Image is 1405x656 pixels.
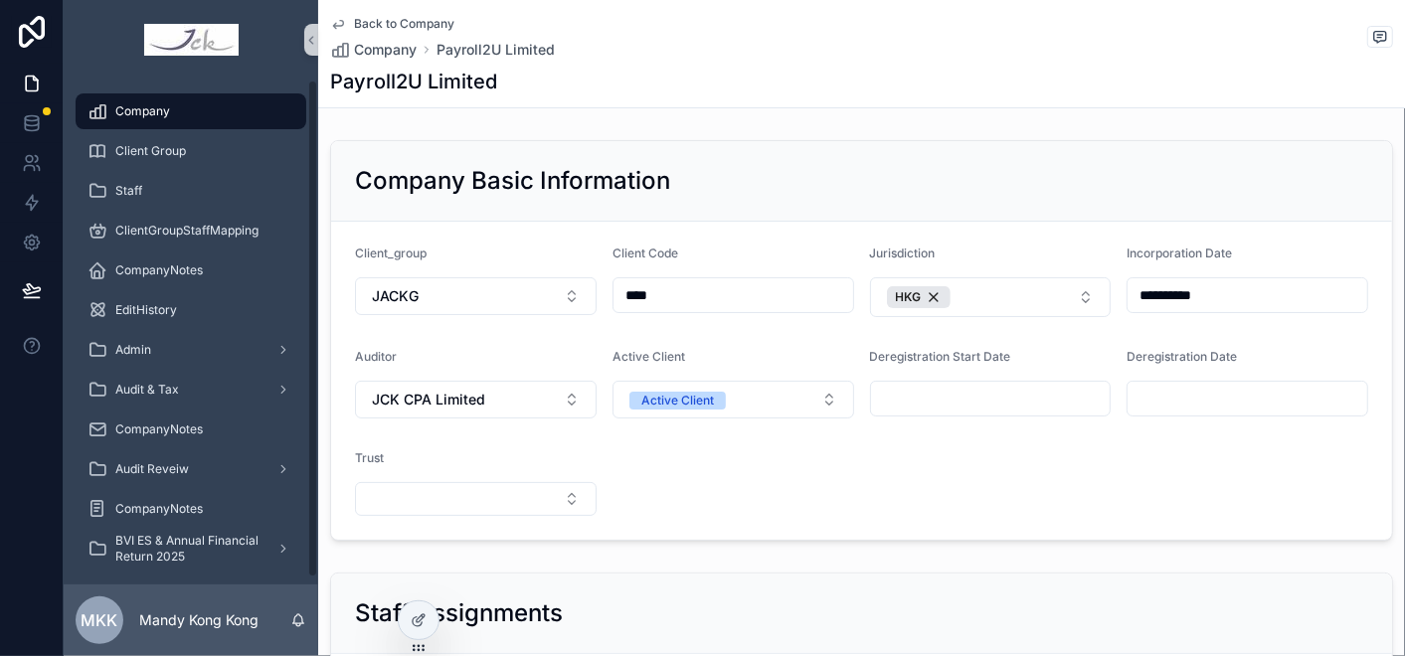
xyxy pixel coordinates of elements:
span: Client Group [115,143,186,159]
a: Client Group [76,133,306,169]
span: MKK [82,608,118,632]
span: Trust [355,450,384,465]
span: CompanyNotes [115,421,203,437]
span: Back to Company [354,16,454,32]
button: Select Button [355,482,597,516]
a: CompanyNotes [76,411,306,447]
span: BVI ES & Annual Financial Return 2025 [115,533,261,565]
button: Select Button [613,381,854,418]
span: JACKG [372,286,419,306]
a: Audit & Tax [76,372,306,408]
span: CompanyNotes [115,501,203,517]
a: Admin [76,332,306,368]
h2: Staff Assignments [355,597,563,629]
a: Company [330,40,417,60]
button: Select Button [355,277,597,315]
span: Audit & Tax [115,382,179,398]
a: Back to Company [330,16,454,32]
span: EditHistory [115,302,177,318]
a: Company [76,93,306,129]
h2: Company Basic Information [355,165,670,197]
span: CompanyNotes [115,262,203,278]
span: Incorporation Date [1127,246,1232,260]
a: ClientGroupStaffMapping [76,213,306,248]
span: HKG [896,289,922,305]
p: Mandy Kong Kong [139,610,259,630]
span: Client_group [355,246,427,260]
div: scrollable content [64,80,318,584]
a: CompanyNotes [76,491,306,527]
span: JCK CPA Limited [372,390,485,410]
button: Select Button [355,381,597,418]
img: App logo [144,24,239,56]
span: Jurisdiction [870,246,936,260]
button: Select Button [870,277,1112,317]
span: Active Client [613,349,685,364]
span: Audit Reveiw [115,461,189,477]
span: Company [115,103,170,119]
a: CompanyNotes [76,252,306,288]
span: Company [354,40,417,60]
span: Client Code [613,246,678,260]
span: Staff [115,183,142,199]
button: Unselect 2 [887,286,951,308]
span: Deregistration Date [1127,349,1237,364]
a: Audit Reveiw [76,451,306,487]
a: BVI ES & Annual Financial Return 2025 [76,531,306,567]
span: Deregistration Start Date [870,349,1011,364]
h1: Payroll2U Limited [330,68,497,95]
span: Admin [115,342,151,358]
span: Auditor [355,349,397,364]
a: EditHistory [76,292,306,328]
div: Active Client [641,392,714,410]
a: Staff [76,173,306,209]
span: ClientGroupStaffMapping [115,223,259,239]
a: Payroll2U Limited [437,40,555,60]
